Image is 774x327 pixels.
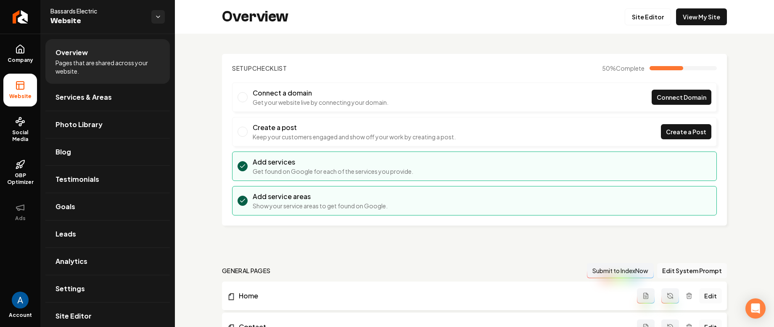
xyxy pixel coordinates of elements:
[253,202,388,210] p: Show your service areas to get found on Google.
[657,263,727,278] button: Edit System Prompt
[745,298,766,319] div: Open Intercom Messenger
[12,215,29,222] span: Ads
[9,312,32,319] span: Account
[253,191,388,202] h3: Add service areas
[657,93,706,102] span: Connect Domain
[55,120,103,130] span: Photo Library
[55,48,88,58] span: Overview
[676,8,727,25] a: View My Site
[55,284,85,294] span: Settings
[45,248,170,275] a: Analytics
[50,15,145,27] span: Website
[222,266,271,275] h2: general pages
[652,90,711,105] a: Connect Domain
[55,256,87,266] span: Analytics
[699,288,722,303] a: Edit
[3,37,37,70] a: Company
[55,202,75,212] span: Goals
[55,58,160,75] span: Pages that are shared across your website.
[50,7,145,15] span: Bassards Electric
[6,93,35,100] span: Website
[55,229,76,239] span: Leads
[55,92,112,102] span: Services & Areas
[45,193,170,220] a: Goals
[232,64,252,72] span: Setup
[45,111,170,138] a: Photo Library
[253,122,456,133] h3: Create a post
[45,221,170,247] a: Leads
[3,129,37,143] span: Social Media
[12,292,29,308] img: Andrew Magana
[253,98,388,106] p: Get your website live by connecting your domain.
[55,147,71,157] span: Blog
[227,291,637,301] a: Home
[4,57,37,64] span: Company
[55,311,92,321] span: Site Editor
[55,174,99,184] span: Testimonials
[232,64,287,72] h2: Checklist
[3,110,37,149] a: Social Media
[616,64,645,72] span: Complete
[602,64,645,72] span: 50 %
[3,153,37,192] a: GBP Optimizer
[12,292,29,308] button: Open user button
[253,133,456,141] p: Keep your customers engaged and show off your work by creating a post.
[253,157,413,167] h3: Add services
[45,84,170,111] a: Services & Areas
[661,124,711,139] a: Create a Post
[13,10,28,24] img: Rebolt Logo
[45,166,170,193] a: Testimonials
[45,275,170,302] a: Settings
[3,172,37,186] span: GBP Optimizer
[253,167,413,175] p: Get found on Google for each of the services you provide.
[637,288,655,303] button: Add admin page prompt
[587,263,654,278] button: Submit to IndexNow
[45,138,170,165] a: Blog
[3,196,37,229] button: Ads
[625,8,671,25] a: Site Editor
[666,128,706,136] span: Create a Post
[222,8,288,25] h2: Overview
[253,88,388,98] h3: Connect a domain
